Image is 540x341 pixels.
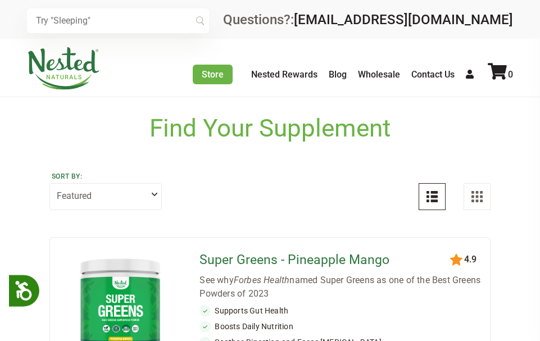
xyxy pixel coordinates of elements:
a: Nested Rewards [251,69,317,80]
a: 0 [488,69,513,80]
img: Grid [471,191,483,202]
div: See why named Super Greens as one of the Best Greens Powders of 2023 [199,274,481,301]
h1: Find Your Supplement [149,114,391,143]
a: Super Greens - Pineapple Mango [199,251,438,269]
label: Sort by: [52,172,160,181]
a: Store [193,65,233,84]
span: 0 [508,69,513,80]
a: Blog [329,69,347,80]
div: Questions?: [223,13,513,26]
img: List [426,191,438,202]
img: Nested Naturals [27,47,100,90]
input: Try "Sleeping" [27,8,209,33]
em: Forbes Health [234,275,290,285]
li: Supports Gut Health [199,305,481,316]
a: Wholesale [358,69,400,80]
a: Contact Us [411,69,455,80]
a: [EMAIL_ADDRESS][DOMAIN_NAME] [294,12,513,28]
li: Boosts Daily Nutrition [199,321,481,332]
